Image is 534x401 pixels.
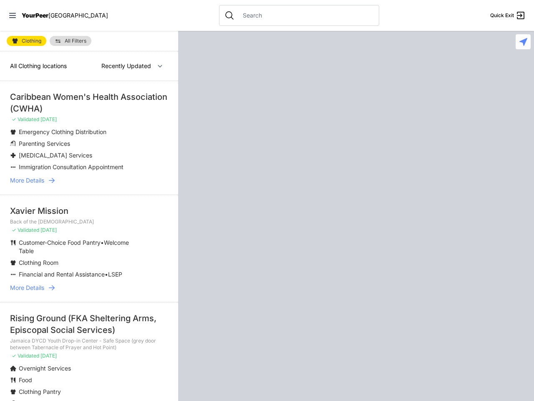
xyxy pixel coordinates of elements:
[10,205,168,217] div: Xavier Mission
[10,338,168,351] p: Jamaica DYCD Youth Drop-in Center - Safe Space (grey door between Tabernacle of Prayer and Hot Po...
[10,284,44,292] span: More Details
[10,312,168,336] div: Rising Ground (FKA Sheltering Arms, Episcopal Social Services)
[105,271,108,278] span: •
[22,12,48,19] span: YourPeer
[108,271,122,278] span: LSEP
[10,91,168,114] div: Caribbean Women's Health Association (CWHA)
[22,38,41,43] span: Clothing
[65,38,86,43] span: All Filters
[12,116,39,122] span: ✓ Validated
[19,140,70,147] span: Parenting Services
[22,13,108,18] a: YourPeer[GEOGRAPHIC_DATA]
[40,227,57,233] span: [DATE]
[101,239,104,246] span: •
[490,10,526,20] a: Quick Exit
[12,353,39,359] span: ✓ Validated
[40,116,57,122] span: [DATE]
[19,128,106,135] span: Emergency Clothing Distribution
[10,218,168,225] p: Back of the [DEMOGRAPHIC_DATA]
[19,376,32,383] span: Food
[19,271,105,278] span: Financial and Rental Assistance
[10,62,67,69] span: All Clothing locations
[19,388,61,395] span: Clothing Pantry
[19,239,101,246] span: Customer-Choice Food Pantry
[12,227,39,233] span: ✓ Validated
[19,163,123,170] span: Immigration Consultation Appointment
[10,176,44,185] span: More Details
[10,284,168,292] a: More Details
[19,259,58,266] span: Clothing Room
[19,152,92,159] span: [MEDICAL_DATA] Services
[7,36,46,46] a: Clothing
[490,12,514,19] span: Quick Exit
[19,365,71,372] span: Overnight Services
[40,353,57,359] span: [DATE]
[48,12,108,19] span: [GEOGRAPHIC_DATA]
[10,176,168,185] a: More Details
[238,11,374,20] input: Search
[50,36,91,46] a: All Filters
